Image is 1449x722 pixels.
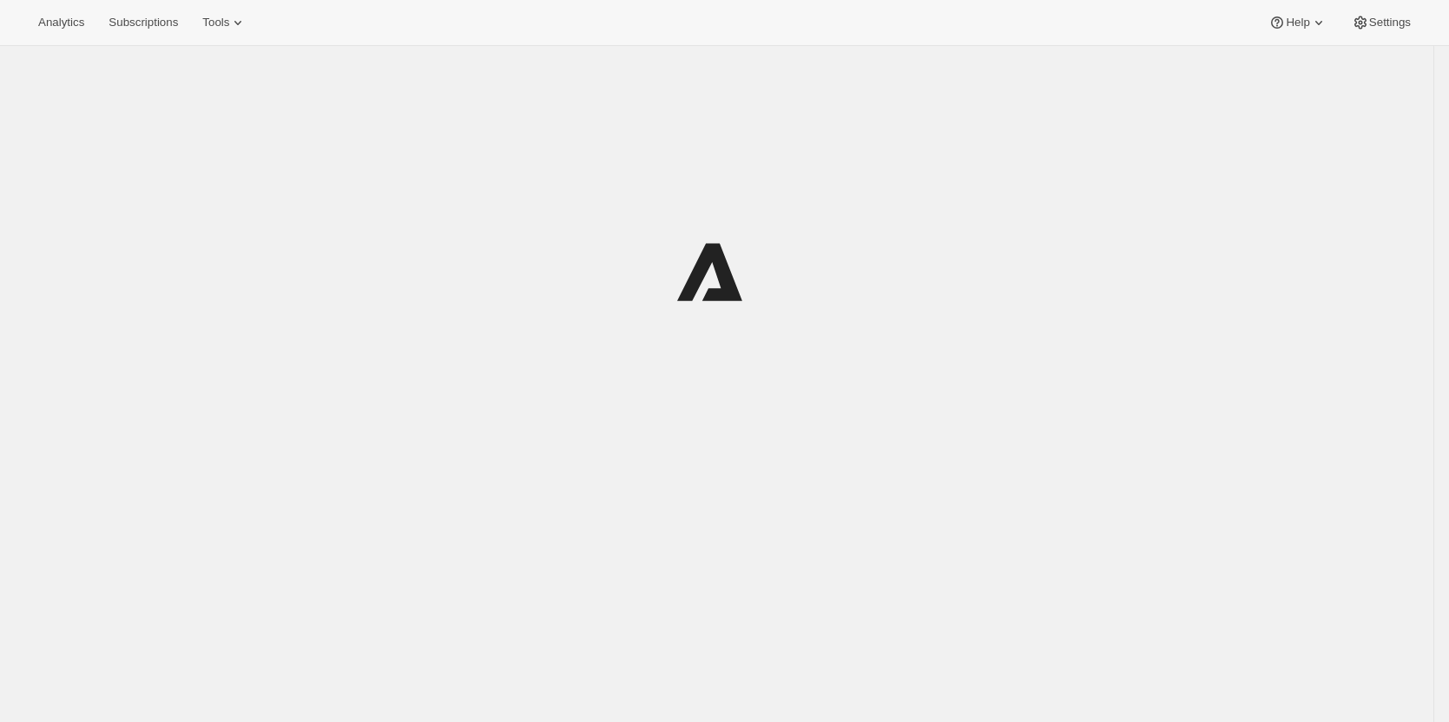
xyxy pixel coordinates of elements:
button: Settings [1341,10,1421,35]
button: Help [1258,10,1337,35]
button: Subscriptions [98,10,188,35]
button: Tools [192,10,257,35]
span: Settings [1369,16,1411,30]
span: Tools [202,16,229,30]
span: Analytics [38,16,84,30]
span: Subscriptions [109,16,178,30]
span: Help [1286,16,1309,30]
button: Analytics [28,10,95,35]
